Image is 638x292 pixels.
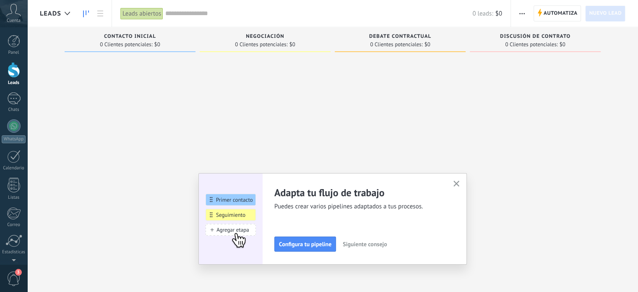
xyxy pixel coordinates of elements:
span: Puedes crear varios pipelines adaptados a tus procesos. [274,203,443,211]
div: Discusión de contrato [474,34,596,41]
span: Contacto inicial [104,34,156,39]
span: Discusión de contrato [500,34,570,39]
button: Más [516,5,528,21]
div: Negociación [204,34,326,41]
div: Listas [2,195,26,200]
h2: Adapta tu flujo de trabajo [274,186,443,199]
div: Panel [2,50,26,55]
div: Correo [2,222,26,228]
span: Debate contractual [369,34,431,39]
span: $0 [560,42,565,47]
span: Nuevo lead [589,6,622,21]
span: 0 Clientes potenciales: [235,42,287,47]
div: Debate contractual [339,34,461,41]
span: $0 [154,42,160,47]
a: Automatiza [534,5,581,21]
span: $0 [495,10,502,18]
span: $0 [424,42,430,47]
div: Contacto inicial [69,34,191,41]
span: Cuenta [7,18,21,24]
a: Lista [93,5,107,22]
span: 0 Clientes potenciales: [100,42,152,47]
a: Leads [79,5,93,22]
button: Configura tu pipeline [274,237,336,252]
span: Leads [40,10,61,18]
span: 0 Clientes potenciales: [505,42,557,47]
button: Siguiente consejo [339,238,391,250]
a: Nuevo lead [585,5,625,21]
span: 0 Clientes potenciales: [370,42,422,47]
span: Configura tu pipeline [279,241,331,247]
div: Estadísticas [2,250,26,255]
span: $0 [289,42,295,47]
div: Leads abiertos [120,8,163,20]
span: Siguiente consejo [343,241,387,247]
span: 0 leads: [472,10,493,18]
span: 3 [15,269,22,276]
span: Negociación [246,34,284,39]
div: Calendario [2,166,26,171]
span: Automatiza [544,6,578,21]
div: WhatsApp [2,135,26,143]
div: Leads [2,80,26,86]
div: Chats [2,107,26,113]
